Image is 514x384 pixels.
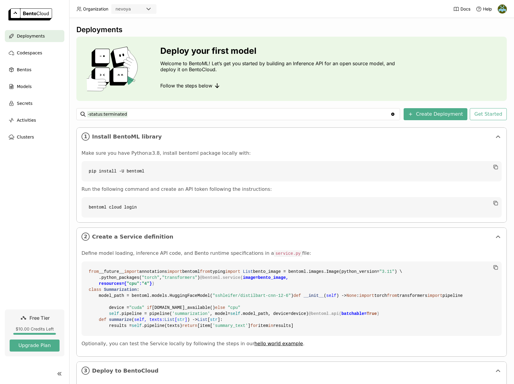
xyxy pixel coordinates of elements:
[76,25,507,34] div: Deployments
[346,293,357,298] span: None
[483,6,492,12] span: Help
[341,311,377,316] span: batchable=
[83,6,108,12] span: Organization
[476,6,492,12] div: Help
[274,251,302,257] code: service.py
[109,317,132,322] span: summarize
[104,287,137,292] span: Summarization
[82,150,502,156] p: Make sure you have Python≥3.8, install bentoml package locally with:
[127,281,139,286] span: "cpu"
[17,133,34,141] span: Clusters
[225,269,240,274] span: import
[17,83,32,90] span: Models
[89,269,99,274] span: from
[379,269,394,274] span: "3.11"
[228,305,240,310] span: "cpu"
[210,317,217,322] span: str
[10,340,60,352] button: Upgrade Plan
[147,305,152,310] span: if
[453,6,470,12] a: Docs
[17,100,32,107] span: Secrets
[17,117,36,124] span: Activities
[92,367,492,374] span: Deploy to BentoCloud
[309,311,379,316] span: @bentoml.api( )
[82,161,502,181] code: pip install -U bentoml
[87,109,390,119] input: Search
[82,250,502,257] p: Define model loading, inference API code, and Bento runtime specifications in a file:
[29,315,50,321] span: Free Tier
[197,317,208,322] span: List
[81,46,146,91] img: cover onboarding
[131,6,132,12] input: Selected nevoya.
[213,323,248,328] span: 'summary_text'
[215,305,225,310] span: else
[5,97,64,109] a: Secrets
[160,60,398,72] p: Welcome to BentoML! Let’s get you started by building an Inference API for an open source model, ...
[129,305,144,310] span: "cuda"
[82,341,502,347] p: Optionally, you can test the Service locally by following the steps in our .
[470,108,507,120] button: Get Started
[17,32,45,40] span: Deployments
[17,66,31,73] span: Bentos
[268,323,273,328] span: in
[82,261,502,336] code: __future__ annotations bentoml typing bento_image = bentoml.images.Image(python_version= ) \ .pyt...
[10,326,60,332] div: $10.00 Credits Left
[294,293,301,298] span: def
[359,293,374,298] span: import
[82,197,502,218] code: bentoml cloud login
[387,293,397,298] span: from
[5,64,64,76] a: Bentos
[92,133,492,140] span: Install BentoML library
[77,362,506,379] div: 3Deploy to BentoCloud
[5,114,64,126] a: Activities
[460,6,470,12] span: Docs
[142,275,159,280] span: "torch"
[5,309,64,356] a: Free Tier$10.00 Credits LeftUpgrade Plan
[82,233,90,241] i: 2
[427,293,442,298] span: import
[230,311,241,316] span: self
[251,323,258,328] span: for
[172,311,210,316] span: 'summarization'
[162,275,198,280] span: "transformers"
[77,128,506,145] div: 1Install BentoML library
[167,269,182,274] span: import
[160,46,398,56] h3: Deploy your first model
[77,228,506,245] div: 2Create a Service definition
[82,186,502,192] p: Run the following command and create an API token following the instructions:
[404,108,467,120] button: Create Deployment
[89,287,101,292] span: class
[254,341,303,346] a: hello world example
[5,47,64,59] a: Codespaces
[177,317,185,322] span: str
[134,317,187,322] span: self, texts: [ ]
[5,81,64,93] a: Models
[124,269,139,274] span: import
[92,233,492,240] span: Create a Service definition
[243,269,253,274] span: List
[142,281,149,286] span: "4"
[8,8,52,20] img: logo
[82,133,90,141] i: 1
[498,5,507,14] img: Thomas Atwood
[367,311,377,316] span: True
[182,323,197,328] span: return
[326,293,337,298] span: self
[109,311,119,316] span: self
[390,112,395,117] svg: Clear value
[132,323,142,328] span: self
[165,317,175,322] span: List
[200,269,210,274] span: from
[213,293,291,298] span: "sshleifer/distilbart-cnn-12-6"
[99,317,106,322] span: def
[115,6,131,12] div: nevoya
[303,293,324,298] span: __init__
[17,49,42,56] span: Codespaces
[5,30,64,42] a: Deployments
[5,131,64,143] a: Clusters
[82,367,90,375] i: 3
[160,83,212,89] span: Follow the steps below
